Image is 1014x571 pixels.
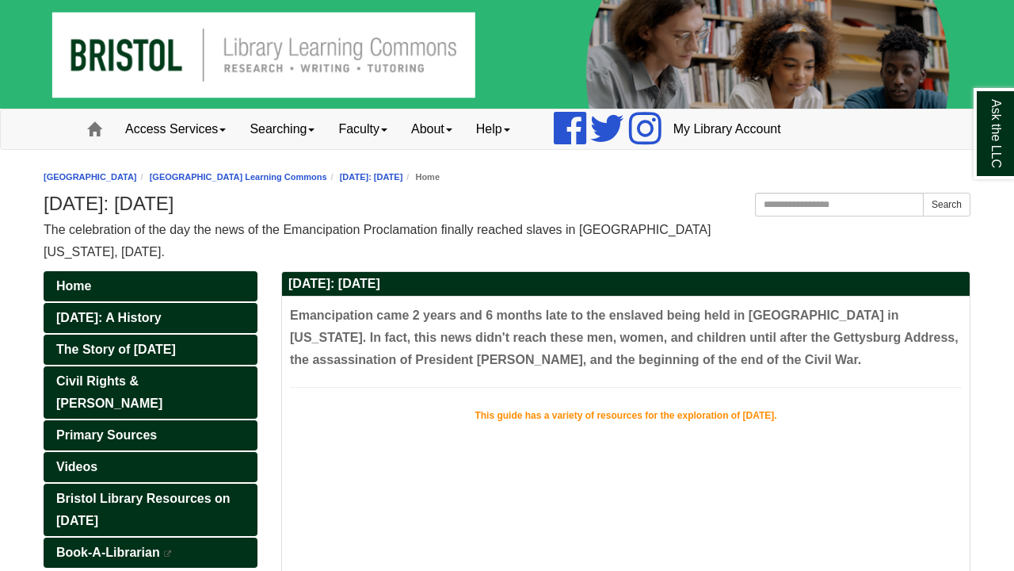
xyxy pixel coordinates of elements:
a: Videos [44,452,257,482]
span: [DATE]: A History [56,311,162,324]
li: Home [402,170,440,185]
a: The Story of [DATE] [44,335,257,365]
span: The Story of [DATE] [56,343,176,356]
h2: [DATE]: [DATE] [282,272,970,297]
span: This guide has a variety of resources for the exploration of [DATE]. [475,410,776,421]
i: This link opens in a new window [163,550,173,558]
a: [DATE]: A History [44,303,257,333]
a: Access Services [113,109,238,149]
span: Civil Rights & [PERSON_NAME] [56,374,162,410]
button: Search [923,193,970,217]
nav: breadcrumb [44,170,970,185]
span: The celebration of the day the news of the Emancipation Proclamation finally reached slaves in [G... [44,223,711,259]
a: About [399,109,464,149]
a: [GEOGRAPHIC_DATA] [44,172,137,182]
span: Home [56,279,91,293]
span: Videos [56,460,97,473]
a: Help [464,109,522,149]
a: [GEOGRAPHIC_DATA] Learning Commons [150,172,327,182]
span: Emancipation came 2 years and 6 months late to the enslaved being held in [GEOGRAPHIC_DATA] in [U... [290,308,959,366]
a: Bristol Library Resources on [DATE] [44,484,257,536]
span: Bristol Library Resources on [DATE] [56,492,231,527]
a: Primary Sources [44,420,257,450]
a: Home [44,271,257,301]
span: Primary Sources [56,428,157,442]
a: Book-A-Librarian [44,538,257,568]
a: Civil Rights & [PERSON_NAME] [44,366,257,419]
a: Faculty [326,109,399,149]
a: [DATE]: [DATE] [340,172,403,182]
span: Book-A-Librarian [56,546,160,559]
h1: [DATE]: [DATE] [44,193,970,215]
a: Searching [238,109,326,149]
a: My Library Account [661,109,793,149]
div: Guide Pages [44,271,257,568]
